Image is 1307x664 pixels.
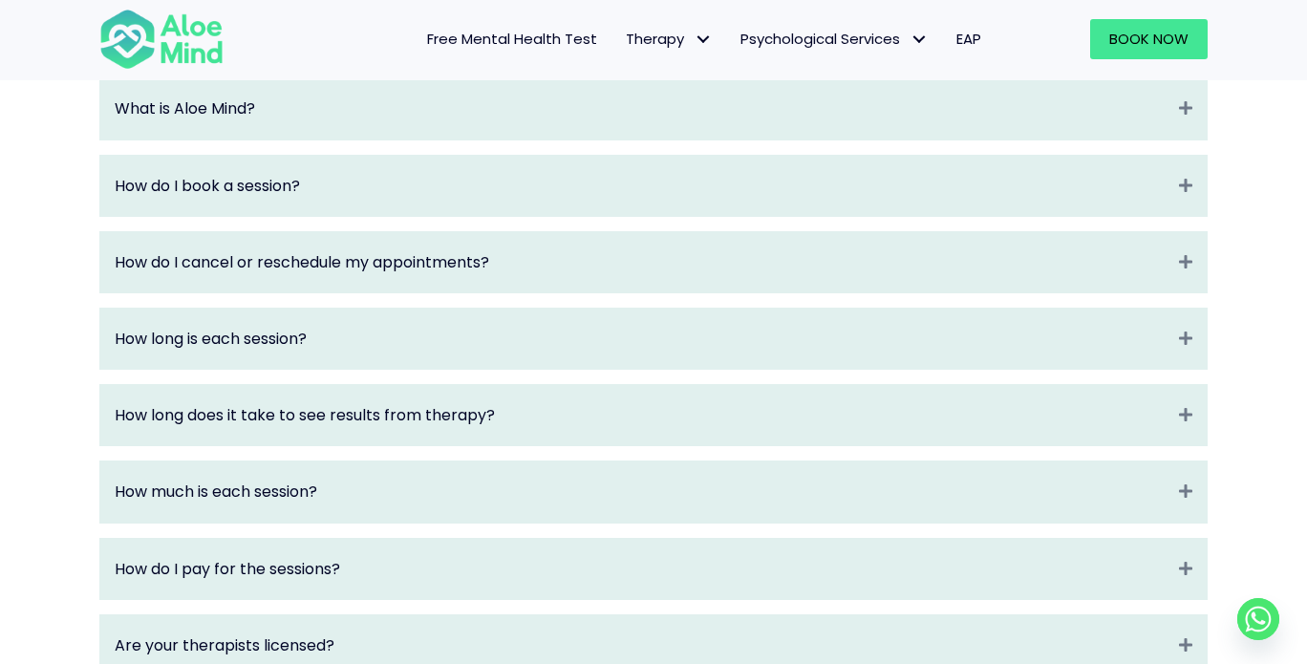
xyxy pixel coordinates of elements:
[689,26,717,54] span: Therapy: submenu
[905,26,932,54] span: Psychological Services: submenu
[99,8,224,71] img: Aloe mind Logo
[1090,19,1208,59] a: Book Now
[1109,29,1189,49] span: Book Now
[115,251,1169,273] a: How do I cancel or reschedule my appointments?
[427,29,597,49] span: Free Mental Health Test
[1179,634,1192,656] i: Expand
[726,19,942,59] a: Psychological ServicesPsychological Services: submenu
[115,558,1169,580] a: How do I pay for the sessions?
[1237,598,1279,640] a: Whatsapp
[1179,328,1192,350] i: Expand
[1179,175,1192,197] i: Expand
[115,404,1169,426] a: How long does it take to see results from therapy?
[956,29,981,49] span: EAP
[115,175,1169,197] a: How do I book a session?
[740,29,928,49] span: Psychological Services
[115,328,1169,350] a: How long is each session?
[611,19,726,59] a: TherapyTherapy: submenu
[1179,251,1192,273] i: Expand
[1179,404,1192,426] i: Expand
[1179,97,1192,119] i: Expand
[1179,558,1192,580] i: Expand
[626,29,712,49] span: Therapy
[248,19,996,59] nav: Menu
[413,19,611,59] a: Free Mental Health Test
[942,19,996,59] a: EAP
[1179,481,1192,503] i: Expand
[115,97,1169,119] a: What is Aloe Mind?
[115,634,1169,656] a: Are your therapists licensed?
[115,481,1169,503] a: How much is each session?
